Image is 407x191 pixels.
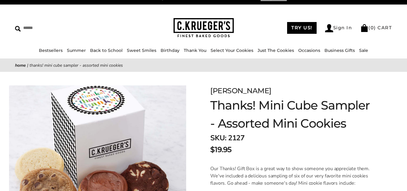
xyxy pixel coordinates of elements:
[210,85,377,96] div: [PERSON_NAME]
[210,133,226,143] strong: SKU:
[27,62,28,68] span: |
[67,48,86,53] a: Summer
[228,133,244,143] span: 2127
[127,48,156,53] a: Sweet Smiles
[210,165,375,187] p: Our Thanks! Gift Box is a great way to show someone you appreciate them. We've included a delicio...
[30,62,123,68] span: Thanks! Mini Cube Sampler - Assorted Mini Cookies
[210,144,231,155] span: $19.95
[298,48,320,53] a: Occasions
[161,48,180,53] a: Birthday
[211,48,253,53] a: Select Your Cookies
[287,22,317,34] a: TRY US!
[184,48,206,53] a: Thank You
[5,168,62,186] iframe: Sign Up via Text for Offers
[15,62,392,69] nav: breadcrumbs
[360,25,392,30] a: (0) CART
[325,24,333,32] img: Account
[39,48,63,53] a: Bestsellers
[360,24,368,32] img: Bag
[324,48,355,53] a: Business Gifts
[258,48,294,53] a: Just The Cookies
[371,25,374,30] span: 0
[210,96,377,132] h1: Thanks! Mini Cube Sampler - Assorted Mini Cookies
[15,62,26,68] a: Home
[174,18,234,38] img: C.KRUEGER'S
[15,26,21,32] img: Search
[359,48,368,53] a: Sale
[90,48,123,53] a: Back to School
[15,23,102,33] input: Search
[325,24,352,32] a: Sign In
